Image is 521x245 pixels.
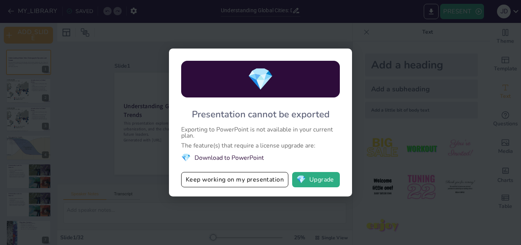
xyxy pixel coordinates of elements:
div: The feature(s) that require a license upgrade are: [181,143,340,149]
span: diamond [296,176,306,183]
div: Presentation cannot be exported [192,108,330,120]
button: Keep working on my presentation [181,172,288,187]
li: Download to PowerPoint [181,153,340,163]
span: diamond [181,153,191,163]
div: Exporting to PowerPoint is not available in your current plan. [181,127,340,139]
button: diamondUpgrade [292,172,340,187]
span: diamond [247,65,274,94]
